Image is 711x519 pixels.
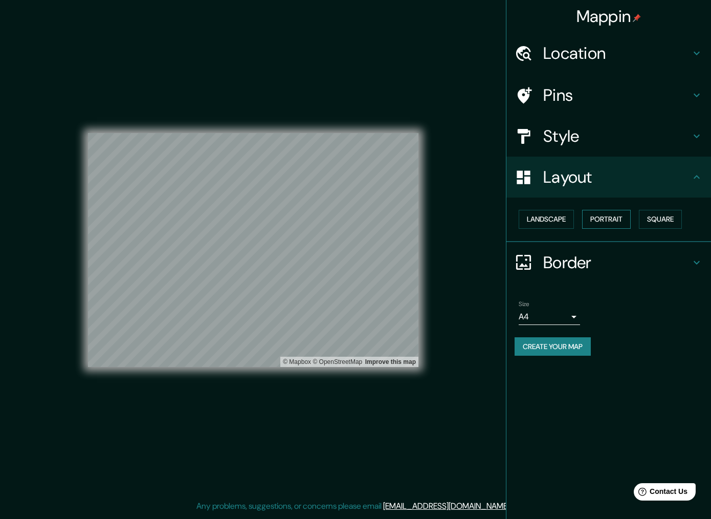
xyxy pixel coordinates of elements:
a: OpenStreetMap [313,358,362,365]
div: A4 [519,309,580,325]
h4: Border [543,252,691,273]
h4: Pins [543,85,691,105]
a: Map feedback [365,358,416,365]
div: Border [506,242,711,283]
h4: Mappin [576,6,641,27]
div: Layout [506,157,711,198]
iframe: Help widget launcher [620,479,700,508]
canvas: Map [88,133,418,367]
div: Location [506,33,711,74]
h4: Layout [543,167,691,187]
p: Any problems, suggestions, or concerns please email . [196,500,511,512]
button: Create your map [515,337,591,356]
button: Portrait [582,210,631,229]
label: Size [519,299,529,308]
a: [EMAIL_ADDRESS][DOMAIN_NAME] [383,501,509,511]
h4: Style [543,126,691,146]
button: Square [639,210,682,229]
a: Mapbox [283,358,311,365]
h4: Location [543,43,691,63]
div: Pins [506,75,711,116]
div: Style [506,116,711,157]
img: pin-icon.png [633,14,641,22]
button: Landscape [519,210,574,229]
